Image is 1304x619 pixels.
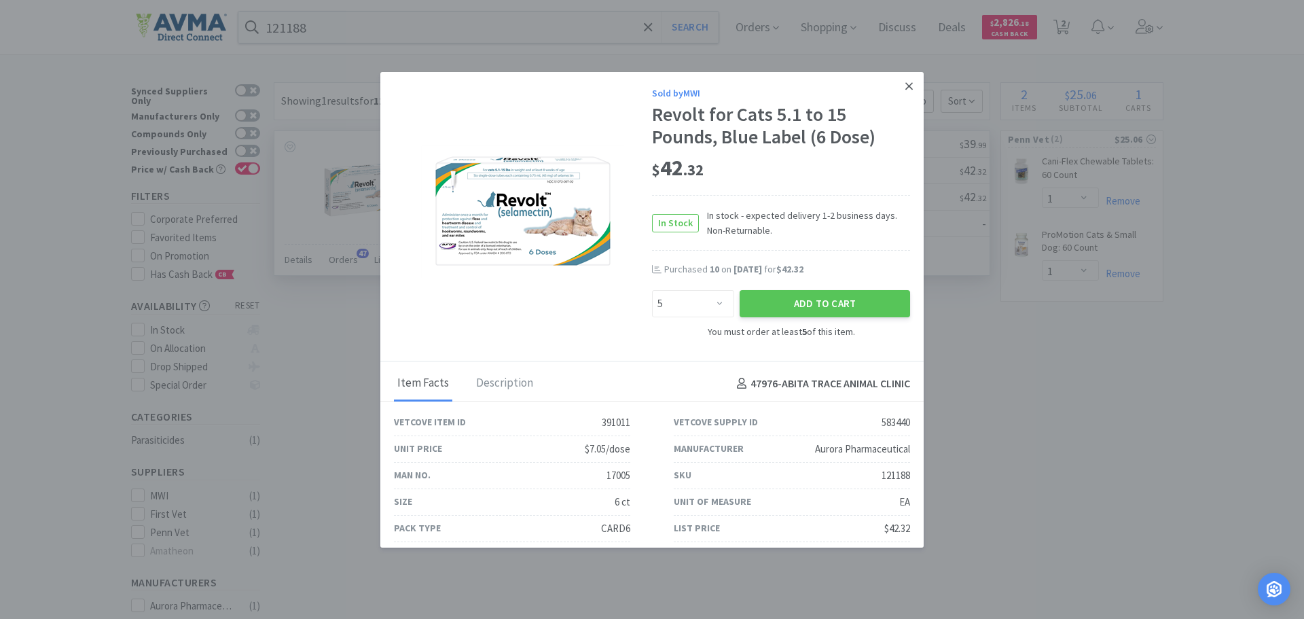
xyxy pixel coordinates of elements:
div: Vetcove Supply ID [674,414,758,429]
div: EA [899,494,910,510]
div: You must order at least of this item. [652,324,910,339]
span: In Stock [653,215,698,232]
div: $7.05/dose [585,441,630,457]
div: Manufacturer [674,441,744,456]
span: In stock - expected delivery 1-2 business days. Non-Returnable. [699,208,910,238]
div: Description [473,367,537,401]
div: Open Intercom Messenger [1258,573,1290,605]
div: Pack Type [394,520,441,535]
div: 583440 [882,414,910,431]
strong: 5 [802,325,807,338]
div: Unit Price [394,441,442,456]
span: . 32 [683,160,704,179]
div: Aurora Pharmaceutical [815,441,910,457]
span: [DATE] [733,263,762,275]
div: 6 ct [615,494,630,510]
div: Item Facts [394,367,452,401]
span: $42.32 [776,263,803,275]
div: List Price [674,520,720,535]
div: $42.32 [884,520,910,537]
img: 49dcf898fcbc499fbc761f3d8d2f59f7_583440.png [421,145,625,279]
div: Revolt for Cats 5.1 to 15 Pounds, Blue Label (6 Dose) [652,103,910,149]
div: Unit of Measure [674,494,751,509]
div: 17005 [606,467,630,484]
span: $ [652,160,660,179]
div: SKU [674,467,691,482]
button: Add to Cart [740,290,910,317]
span: 42 [652,154,704,181]
div: Size [394,494,412,509]
div: Vetcove Item ID [394,414,466,429]
div: Man No. [394,467,431,482]
div: 121188 [882,467,910,484]
div: URL [394,547,411,562]
div: Sold by MWI [652,86,910,101]
h4: 47976 - ABITA TRACE ANIMAL CLINIC [731,375,910,393]
div: CARD6 [601,520,630,537]
div: 391011 [602,414,630,431]
span: 10 [710,263,719,275]
div: Purchased on for [664,263,910,277]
